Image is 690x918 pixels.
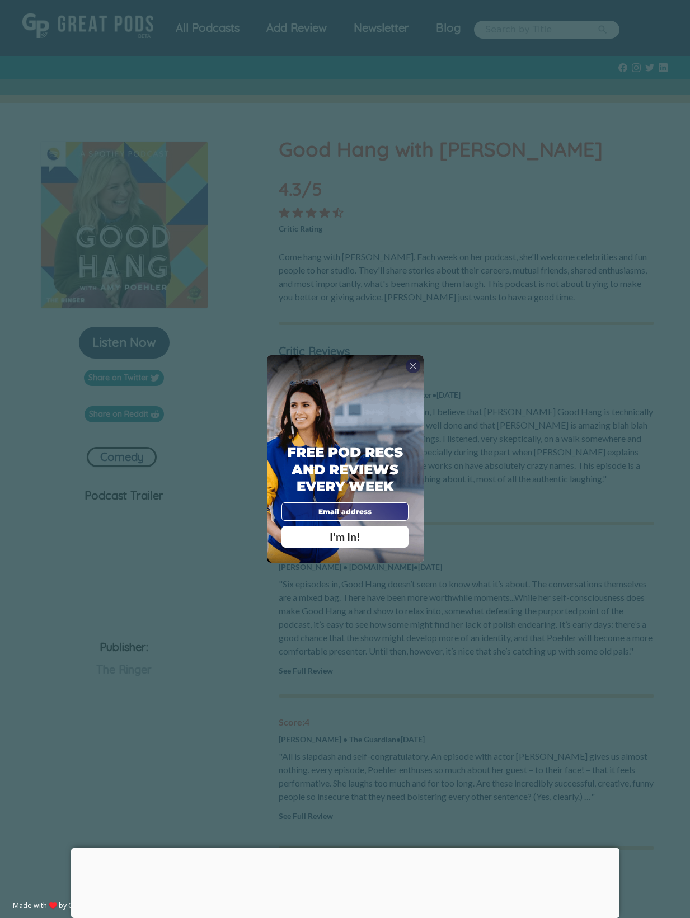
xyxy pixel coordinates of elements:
span: Free Pod Recs and Reviews every week [287,444,403,495]
input: Email address [281,502,409,521]
span: X [410,361,416,371]
span: I'm In! [330,530,360,543]
iframe: Advertisement [71,848,619,915]
a: Made with ♥️ by OptiMonk [13,901,100,910]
